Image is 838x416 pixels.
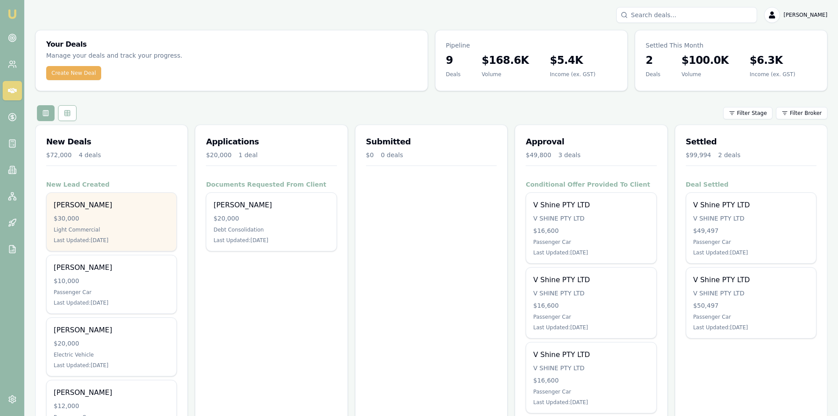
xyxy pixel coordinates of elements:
[550,71,595,78] div: Income (ex. GST)
[482,53,529,67] h3: $168.6K
[46,180,177,189] h4: New Lead Created
[482,71,529,78] div: Volume
[54,276,169,285] div: $10,000
[381,151,403,159] div: 0 deals
[79,151,101,159] div: 4 deals
[46,151,72,159] div: $72,000
[776,107,827,119] button: Filter Broker
[693,275,809,285] div: V Shine PTY LTD
[646,41,816,50] p: Settled This Month
[213,200,329,210] div: [PERSON_NAME]
[46,41,417,48] h3: Your Deals
[533,324,649,331] div: Last Updated: [DATE]
[54,401,169,410] div: $12,000
[693,239,809,246] div: Passenger Car
[54,351,169,358] div: Electric Vehicle
[206,151,231,159] div: $20,000
[54,226,169,233] div: Light Commercial
[54,289,169,296] div: Passenger Car
[693,200,809,210] div: V Shine PTY LTD
[54,362,169,369] div: Last Updated: [DATE]
[686,151,711,159] div: $99,994
[46,136,177,148] h3: New Deals
[686,136,816,148] h3: Settled
[790,110,822,117] span: Filter Broker
[693,214,809,223] div: V SHINE PTY LTD
[54,339,169,348] div: $20,000
[54,325,169,335] div: [PERSON_NAME]
[533,350,649,360] div: V Shine PTY LTD
[533,226,649,235] div: $16,600
[693,249,809,256] div: Last Updated: [DATE]
[533,313,649,320] div: Passenger Car
[446,71,461,78] div: Deals
[54,387,169,398] div: [PERSON_NAME]
[533,399,649,406] div: Last Updated: [DATE]
[46,66,101,80] button: Create New Deal
[526,151,551,159] div: $49,800
[533,388,649,395] div: Passenger Car
[54,237,169,244] div: Last Updated: [DATE]
[526,136,656,148] h3: Approval
[533,249,649,256] div: Last Updated: [DATE]
[206,136,337,148] h3: Applications
[54,200,169,210] div: [PERSON_NAME]
[446,53,461,67] h3: 9
[681,71,728,78] div: Volume
[533,239,649,246] div: Passenger Car
[646,71,661,78] div: Deals
[533,376,649,385] div: $16,600
[533,214,649,223] div: V SHINE PTY LTD
[533,200,649,210] div: V Shine PTY LTD
[54,299,169,306] div: Last Updated: [DATE]
[737,110,767,117] span: Filter Stage
[366,136,497,148] h3: Submitted
[533,289,649,298] div: V SHINE PTY LTD
[206,180,337,189] h4: Documents Requested From Client
[366,151,374,159] div: $0
[750,71,795,78] div: Income (ex. GST)
[750,53,795,67] h3: $6.3K
[693,301,809,310] div: $50,497
[693,324,809,331] div: Last Updated: [DATE]
[783,11,827,18] span: [PERSON_NAME]
[693,313,809,320] div: Passenger Car
[213,214,329,223] div: $20,000
[550,53,595,67] h3: $5.4K
[213,226,329,233] div: Debt Consolidation
[616,7,757,23] input: Search deals
[558,151,581,159] div: 3 deals
[686,180,816,189] h4: Deal Settled
[446,41,617,50] p: Pipeline
[238,151,257,159] div: 1 deal
[54,214,169,223] div: $30,000
[681,53,728,67] h3: $100.0K
[7,9,18,19] img: emu-icon-u.png
[533,301,649,310] div: $16,600
[693,226,809,235] div: $49,497
[46,51,271,61] p: Manage your deals and track your progress.
[213,237,329,244] div: Last Updated: [DATE]
[526,180,656,189] h4: Conditional Offer Provided To Client
[533,364,649,372] div: V SHINE PTY LTD
[646,53,661,67] h3: 2
[533,275,649,285] div: V Shine PTY LTD
[54,262,169,273] div: [PERSON_NAME]
[718,151,741,159] div: 2 deals
[693,289,809,298] div: V SHINE PTY LTD
[723,107,772,119] button: Filter Stage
